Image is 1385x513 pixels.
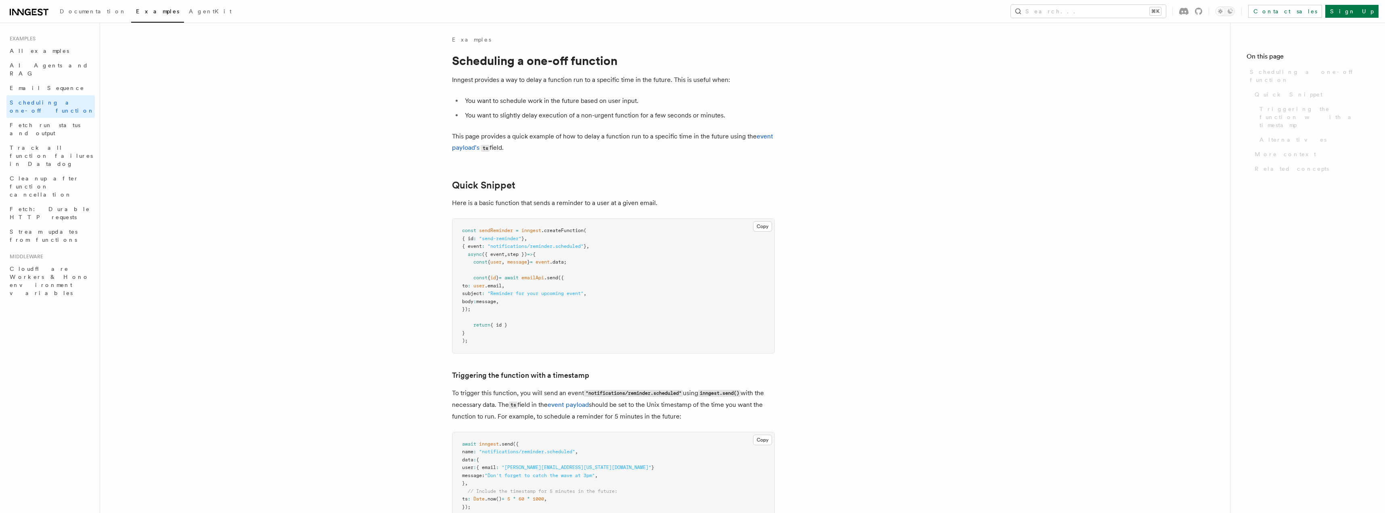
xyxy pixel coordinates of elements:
span: , [584,291,586,296]
span: } [462,330,465,336]
span: { event [462,243,482,249]
span: Related concepts [1255,165,1329,173]
a: Contact sales [1248,5,1322,18]
span: 60 [519,496,524,502]
a: Triggering the function with a timestamp [1256,102,1369,132]
button: Copy [753,435,772,445]
span: , [502,283,504,289]
span: Date [473,496,485,502]
span: }); [462,306,471,312]
span: await [504,275,519,281]
span: : [482,243,485,249]
a: Fetch run status and output [6,118,95,140]
span: data [462,457,473,463]
a: Scheduling a one-off function [6,95,95,118]
li: You want to schedule work in the future based on user input. [462,95,775,107]
span: , [496,299,499,304]
span: inngest [521,228,541,233]
span: Email Sequence [10,85,84,91]
span: .send [499,441,513,447]
span: .send [544,275,558,281]
span: "[PERSON_NAME][EMAIL_ADDRESS][US_STATE][DOMAIN_NAME]" [502,465,651,470]
span: = [530,259,533,265]
span: id [490,275,496,281]
span: inngest [479,441,499,447]
span: "notifications/reminder.scheduled" [479,449,575,454]
span: : [473,236,476,241]
span: Track all function failures in Datadog [10,144,93,167]
span: { id } [490,322,507,328]
span: , [502,259,504,265]
span: 5 [507,496,510,502]
span: Scheduling a one-off function [10,99,94,114]
a: Related concepts [1251,161,1369,176]
span: = [516,228,519,233]
span: : [496,465,499,470]
span: event [536,259,550,265]
a: AgentKit [184,2,236,22]
span: : [468,496,471,502]
span: async [468,251,482,257]
a: Alternatives [1256,132,1369,147]
span: AI Agents and RAG [10,62,88,77]
span: ); [462,338,468,343]
span: await [462,441,476,447]
a: Cloudflare Workers & Hono environment variables [6,262,95,300]
span: { [476,457,479,463]
span: } [584,243,586,249]
span: step }) [507,251,527,257]
span: const [473,275,487,281]
span: } [462,480,465,486]
span: // Include the timestamp for 5 minutes in the future: [468,488,617,494]
span: ({ [558,275,564,281]
span: Alternatives [1259,136,1326,144]
a: Quick Snippet [452,180,515,191]
span: { [533,251,536,257]
span: Triggering the function with a timestamp [1259,105,1369,129]
p: To trigger this function, you will send an event using with the necessary data. The field in the ... [452,387,775,422]
span: : [473,299,476,304]
span: : [468,283,471,289]
a: All examples [6,44,95,58]
span: Examples [6,36,36,42]
span: ({ [513,441,519,447]
h4: On this page [1247,52,1369,65]
span: Fetch run status and output [10,122,80,136]
a: Sign Up [1325,5,1379,18]
span: message [507,259,527,265]
span: { [487,275,490,281]
span: , [465,480,468,486]
h1: Scheduling a one-off function [452,53,775,68]
span: }); [462,504,471,510]
span: body [462,299,473,304]
span: subject [462,291,482,296]
code: "notifications/reminder.scheduled" [584,390,683,397]
p: This page provides a quick example of how to delay a function run to a specific time in the futur... [452,131,775,154]
span: sendReminder [479,228,513,233]
code: ts [509,402,517,408]
span: 1000 [533,496,544,502]
span: , [524,236,527,241]
span: "notifications/reminder.scheduled" [487,243,584,249]
span: } [521,236,524,241]
span: user [462,465,473,470]
span: } [527,259,530,265]
li: You want to slightly delay execution of a non-urgent function for a few seconds or minutes. [462,110,775,121]
span: "Reminder for your upcoming event" [487,291,584,296]
p: Here is a basic function that sends a reminder to a user at a given email. [452,197,775,209]
span: All examples [10,48,69,54]
span: => [527,251,533,257]
a: Email Sequence [6,81,95,95]
span: ({ event [482,251,504,257]
span: Cloudflare Workers & Hono environment variables [10,266,89,296]
span: { email [476,465,496,470]
span: .data; [550,259,567,265]
button: Copy [753,221,772,232]
span: user [473,283,485,289]
span: .createFunction [541,228,584,233]
span: } [496,275,499,281]
span: , [586,243,589,249]
span: emailApi [521,275,544,281]
span: Examples [136,8,179,15]
code: ts [481,145,490,152]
